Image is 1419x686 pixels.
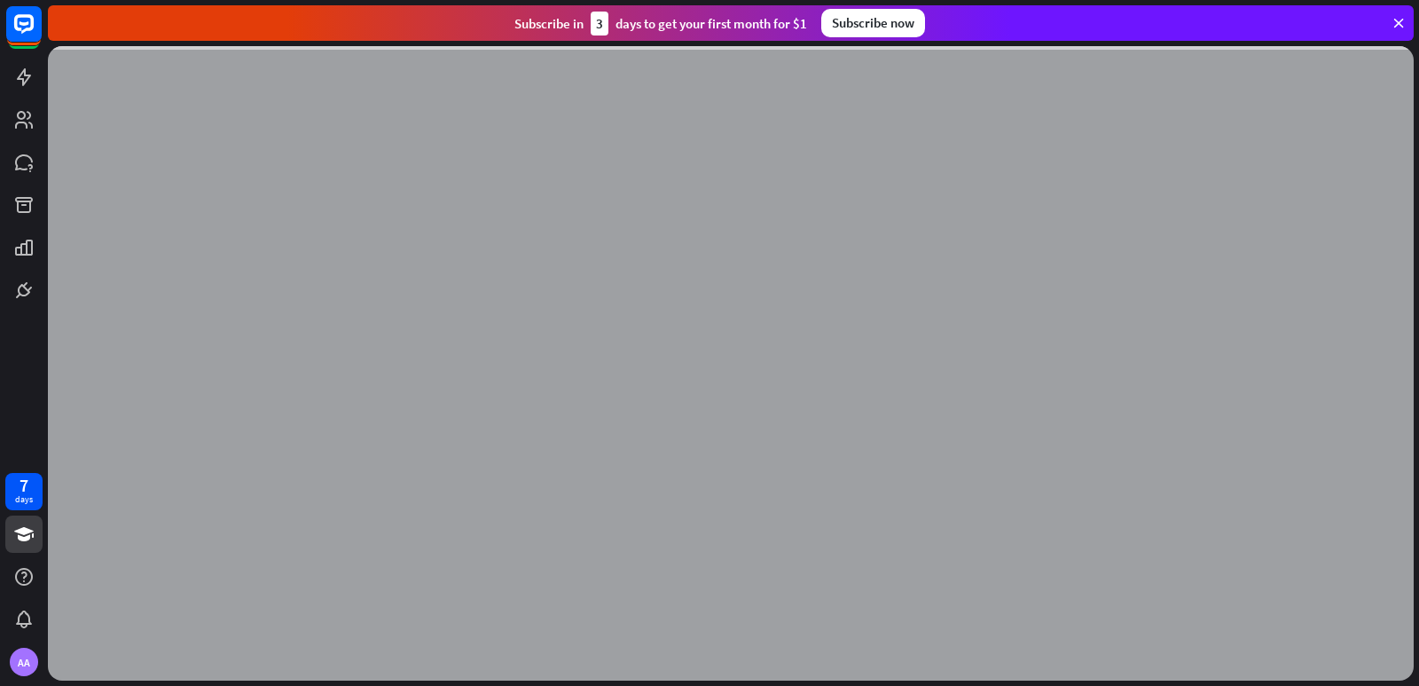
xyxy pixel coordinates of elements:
div: Subscribe now [821,9,925,37]
div: Subscribe in days to get your first month for $1 [514,12,807,35]
div: 7 [20,477,28,493]
div: 3 [591,12,608,35]
a: 7 days [5,473,43,510]
div: days [15,493,33,506]
div: AA [10,648,38,676]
